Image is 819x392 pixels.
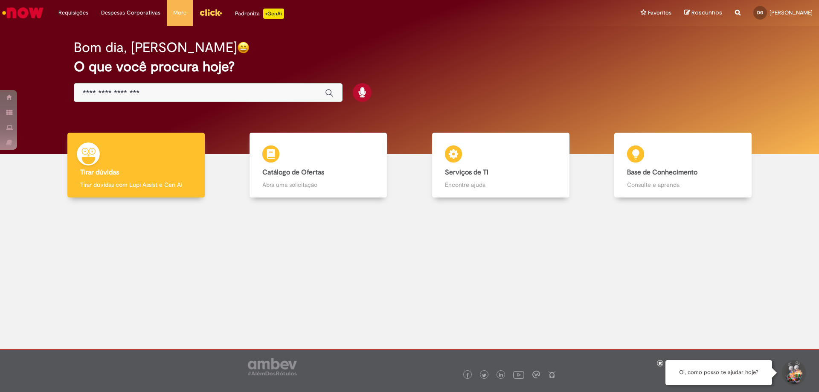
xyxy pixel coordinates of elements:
span: [PERSON_NAME] [770,9,813,16]
p: Encontre ajuda [445,180,557,189]
a: Tirar dúvidas Tirar dúvidas com Lupi Assist e Gen Ai [45,133,227,198]
img: happy-face.png [237,41,250,54]
b: Tirar dúvidas [80,168,119,177]
a: Base de Conhecimento Consulte e aprenda [592,133,775,198]
p: Abra uma solicitação [262,180,374,189]
span: Requisições [58,9,88,17]
img: logo_footer_workplace.png [532,371,540,378]
b: Serviços de TI [445,168,488,177]
img: logo_footer_linkedin.png [499,373,503,378]
div: Oi, como posso te ajudar hoje? [665,360,772,385]
span: Favoritos [648,9,671,17]
span: Despesas Corporativas [101,9,160,17]
a: Serviços de TI Encontre ajuda [409,133,592,198]
img: logo_footer_facebook.png [465,373,470,377]
img: click_logo_yellow_360x200.png [199,6,222,19]
img: logo_footer_twitter.png [482,373,486,377]
h2: Bom dia, [PERSON_NAME] [74,40,237,55]
span: More [173,9,186,17]
p: Tirar dúvidas com Lupi Assist e Gen Ai [80,180,192,189]
img: logo_footer_youtube.png [513,369,524,380]
span: Rascunhos [691,9,722,17]
div: Padroniza [235,9,284,19]
p: +GenAi [263,9,284,19]
b: Catálogo de Ofertas [262,168,324,177]
img: ServiceNow [1,4,45,21]
img: logo_footer_ambev_rotulo_gray.png [248,358,297,375]
p: Consulte e aprenda [627,180,739,189]
h2: O que você procura hoje? [74,59,746,74]
img: logo_footer_naosei.png [548,371,556,378]
b: Base de Conhecimento [627,168,697,177]
button: Iniciar Conversa de Suporte [781,360,806,386]
a: Rascunhos [684,9,722,17]
span: DG [757,10,763,15]
a: Catálogo de Ofertas Abra uma solicitação [227,133,410,198]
